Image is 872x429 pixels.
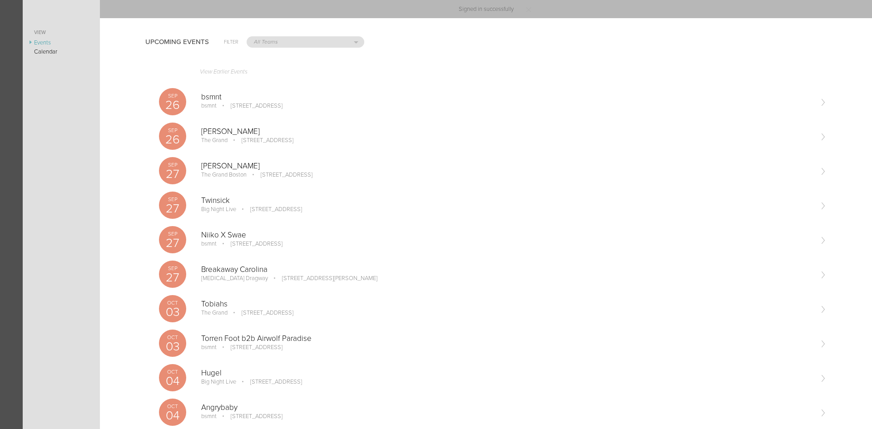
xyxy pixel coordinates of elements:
p: Sep [159,162,186,168]
p: bsmnt [201,344,217,351]
p: [MEDICAL_DATA] Dragway [201,275,268,282]
p: [STREET_ADDRESS] [218,102,282,109]
p: [STREET_ADDRESS] [218,344,282,351]
p: 26 [159,99,186,111]
p: Oct [159,369,186,375]
p: Torren Foot b2b Airwolf Paradise [201,334,812,343]
p: Oct [159,300,186,306]
p: Niiko X Swae [201,231,812,240]
p: Sep [159,266,186,271]
a: Calendar [23,47,100,56]
p: Angrybaby [201,403,812,412]
p: [PERSON_NAME] [201,162,812,171]
a: View Earlier Events [159,64,827,84]
h4: Upcoming Events [145,38,209,46]
p: [PERSON_NAME] [201,127,812,136]
p: Sep [159,128,186,133]
p: Big Night Live [201,206,236,213]
p: [STREET_ADDRESS] [238,206,302,213]
p: Big Night Live [201,378,236,385]
p: Sep [159,197,186,202]
p: Tobiahs [201,300,812,309]
a: Events [23,38,100,47]
p: Breakaway Carolina [201,265,812,274]
p: [STREET_ADDRESS] [218,413,282,420]
p: [STREET_ADDRESS][PERSON_NAME] [269,275,377,282]
p: [STREET_ADDRESS] [248,171,312,178]
p: 27 [159,237,186,249]
p: bsmnt [201,240,217,247]
p: Sep [159,93,186,99]
p: 03 [159,306,186,318]
p: The Grand Boston [201,171,247,178]
p: The Grand [201,137,228,144]
p: Hugel [201,369,812,378]
p: 26 [159,133,186,146]
p: Sep [159,231,186,237]
p: Oct [159,335,186,340]
p: [STREET_ADDRESS] [229,137,293,144]
p: 27 [159,202,186,215]
p: 04 [159,409,186,422]
p: 03 [159,340,186,353]
p: The Grand [201,309,228,316]
h6: Filter [224,38,238,46]
p: bsmnt [201,93,812,102]
p: [STREET_ADDRESS] [229,309,293,316]
p: 27 [159,271,186,284]
p: bsmnt [201,413,217,420]
p: [STREET_ADDRESS] [238,378,302,385]
p: bsmnt [201,102,217,109]
p: Twinsick [201,196,812,205]
p: [STREET_ADDRESS] [218,240,282,247]
p: 27 [159,168,186,180]
p: Signed in successfully [459,6,514,12]
p: 04 [159,375,186,387]
p: Oct [159,404,186,409]
a: View [23,27,100,38]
